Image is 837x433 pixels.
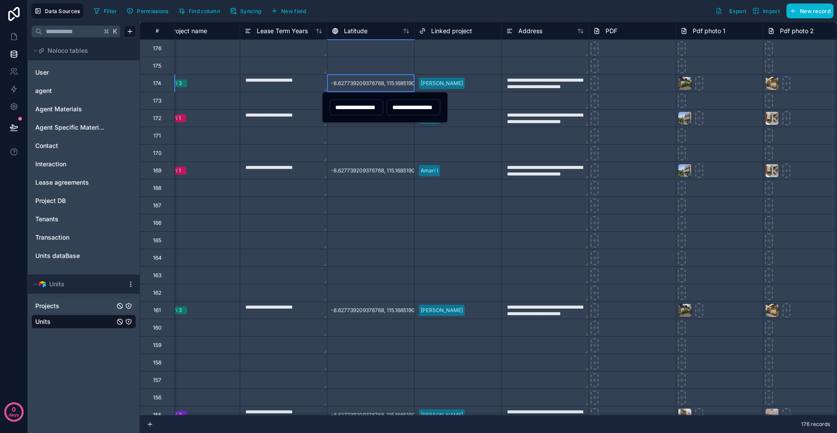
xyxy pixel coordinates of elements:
[189,8,220,14] span: Find column
[35,215,58,223] span: Tenants
[693,27,725,35] span: Pdf photo 1
[153,80,161,87] div: 174
[749,3,783,18] button: Import
[104,8,117,14] span: Filter
[153,324,162,331] div: 160
[137,8,168,14] span: Permissions
[281,8,306,14] span: New field
[153,45,161,52] div: 176
[35,196,106,205] a: Project DB
[35,141,58,150] span: Contact
[421,306,463,314] div: [PERSON_NAME]
[421,167,438,175] div: Amari I
[49,280,65,289] span: Units
[153,237,161,244] div: 165
[240,8,261,14] span: Syncing
[35,233,69,242] span: Transaction
[170,27,207,35] span: project name
[90,4,120,17] button: Filter
[9,409,19,421] p: days
[35,123,106,132] a: Agent Specific Materials
[153,167,161,174] div: 169
[153,185,161,192] div: 168
[35,86,52,95] span: agent
[123,4,175,17] a: Permissions
[31,278,124,290] button: Airtable LogoUnits
[35,68,49,77] span: User
[12,405,16,414] p: 0
[783,3,834,18] a: New record
[35,317,115,326] a: Units
[331,80,437,87] span: -8.627739209376768, 115.16851902340397
[227,4,268,17] a: Syncing
[48,46,88,55] span: Noloco tables
[35,160,106,168] a: Interaction
[763,8,780,14] span: Import
[123,4,171,17] button: Permissions
[153,202,161,209] div: 167
[153,307,161,314] div: 161
[257,27,308,35] span: Lease Term Years
[35,317,51,326] span: Units
[331,167,437,174] span: -8.627739209376768, 115.16851902340397
[35,105,106,113] a: Agent Materials
[35,178,89,187] span: Lease agreements
[31,315,136,329] div: Units
[153,412,161,419] div: 155
[153,394,161,401] div: 156
[331,412,437,419] span: -8.627739209376768, 115.16851902340397
[729,8,746,14] span: Export
[35,105,82,113] span: Agent Materials
[268,4,309,17] button: New field
[344,27,367,35] span: Latitude
[606,27,617,35] span: PDF
[153,342,161,349] div: 159
[35,302,115,310] a: Projects
[35,251,106,260] a: Units dataBase
[31,230,136,244] div: Transaction
[780,27,814,35] span: Pdf photo 2
[146,27,168,34] div: #
[35,302,59,310] span: Projects
[331,307,437,314] span: -8.627739209376768, 115.16851902340397
[421,79,463,87] div: [PERSON_NAME]
[31,175,136,189] div: Lease agreements
[31,157,136,171] div: Interaction
[45,8,80,14] span: Data Sources
[35,251,80,260] span: Units dataBase
[35,178,106,187] a: Lease agreements
[153,272,161,279] div: 163
[35,215,106,223] a: Tenants
[153,377,161,384] div: 157
[153,97,161,104] div: 173
[31,299,136,313] div: Projects
[153,132,161,139] div: 171
[712,3,749,18] button: Export
[153,115,161,122] div: 172
[801,421,830,428] span: 176 records
[35,196,66,205] span: Project DB
[35,86,106,95] a: agent
[31,249,136,263] div: Units dataBase
[153,62,161,69] div: 175
[112,28,118,34] span: K
[31,139,136,153] div: Contact
[518,27,542,35] span: Address
[227,4,264,17] button: Syncing
[35,68,106,77] a: User
[786,3,834,18] button: New record
[153,359,161,366] div: 158
[153,254,162,261] div: 164
[35,160,66,168] span: Interaction
[39,281,46,288] img: Airtable Logo
[153,220,161,227] div: 166
[31,212,136,226] div: Tenants
[31,3,83,18] button: Data Sources
[431,27,472,35] span: Linked project
[421,411,463,419] div: [PERSON_NAME]
[31,194,136,208] div: Project DB
[175,4,223,17] button: Find column
[153,150,162,157] div: 170
[31,84,136,98] div: agent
